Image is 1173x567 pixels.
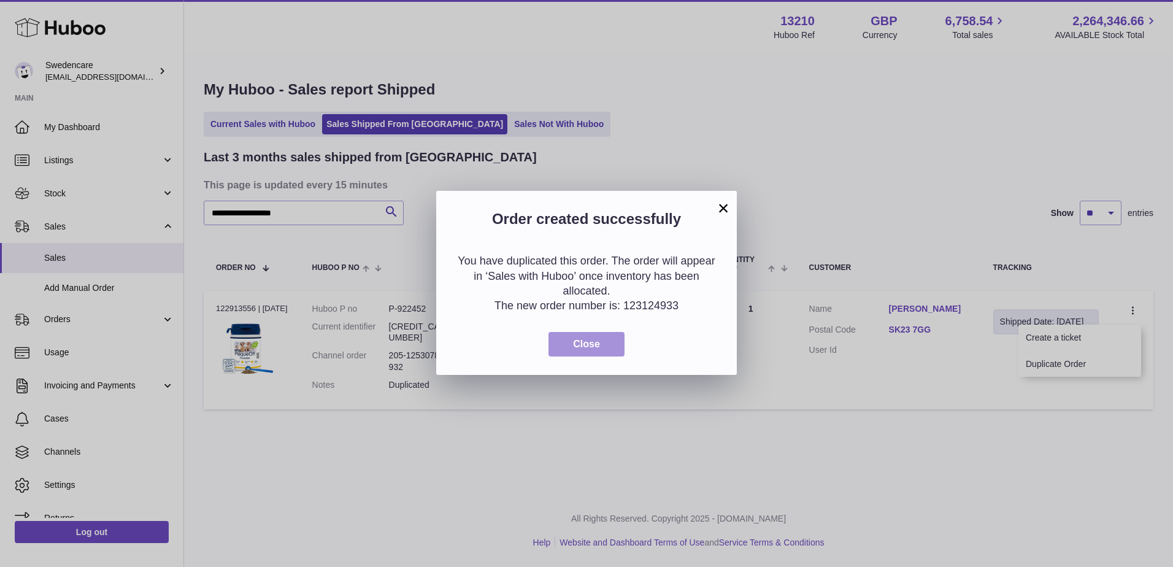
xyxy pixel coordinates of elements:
button: × [716,201,731,215]
h2: Order created successfully [455,209,718,235]
span: Close [573,339,600,349]
p: You have duplicated this order. The order will appear in ‘Sales with Huboo’ once inventory has be... [455,253,718,298]
p: The new order number is: 123124933 [455,298,718,313]
button: Close [548,332,625,357]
